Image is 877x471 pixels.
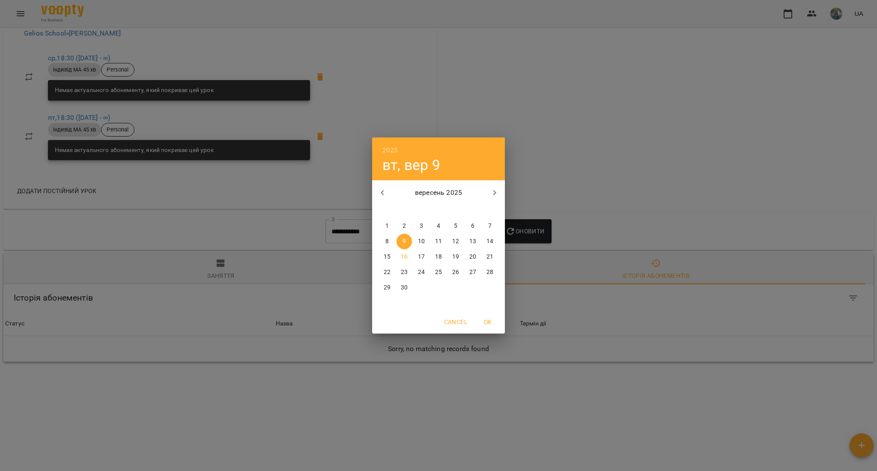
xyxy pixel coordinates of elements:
button: 7 [482,218,498,234]
button: 2 [397,218,412,234]
button: 23 [397,265,412,280]
span: OK [477,317,498,327]
button: 2025 [382,144,398,156]
button: 1 [379,218,395,234]
p: 5 [454,222,457,230]
span: пт [448,206,463,214]
button: Cancel [441,314,471,330]
p: 1 [385,222,389,230]
span: ср [414,206,429,214]
p: 12 [452,237,459,246]
p: 18 [435,253,442,261]
span: чт [431,206,446,214]
span: нд [482,206,498,214]
p: 26 [452,268,459,277]
p: 25 [435,268,442,277]
button: 30 [397,280,412,295]
button: 25 [431,265,446,280]
button: 29 [379,280,395,295]
button: 27 [465,265,480,280]
button: 24 [414,265,429,280]
p: 20 [469,253,476,261]
button: OK [474,314,501,330]
p: 24 [418,268,425,277]
button: 20 [465,249,480,265]
button: 18 [431,249,446,265]
p: 22 [384,268,391,277]
p: 11 [435,237,442,246]
button: 26 [448,265,463,280]
p: 9 [403,237,406,246]
button: 19 [448,249,463,265]
span: пн [379,206,395,214]
button: 17 [414,249,429,265]
button: 10 [414,234,429,249]
p: 10 [418,237,425,246]
button: 4 [431,218,446,234]
button: 28 [482,265,498,280]
button: 16 [397,249,412,265]
span: сб [465,206,480,214]
p: 23 [401,268,408,277]
span: Cancel [444,317,467,327]
button: 12 [448,234,463,249]
p: 8 [385,237,389,246]
button: 11 [431,234,446,249]
p: 6 [471,222,474,230]
button: 14 [482,234,498,249]
button: 8 [379,234,395,249]
p: 27 [469,268,476,277]
p: 30 [401,283,408,292]
p: вересень 2025 [393,188,485,198]
button: 3 [414,218,429,234]
button: 6 [465,218,480,234]
p: 15 [384,253,391,261]
p: 2 [403,222,406,230]
p: 19 [452,253,459,261]
p: 16 [401,253,408,261]
button: 21 [482,249,498,265]
button: 15 [379,249,395,265]
p: 14 [486,237,493,246]
button: 22 [379,265,395,280]
p: 13 [469,237,476,246]
button: 9 [397,234,412,249]
p: 21 [486,253,493,261]
button: вт, вер 9 [382,156,440,174]
span: вт [397,206,412,214]
p: 17 [418,253,425,261]
p: 29 [384,283,391,292]
p: 28 [486,268,493,277]
p: 3 [420,222,423,230]
button: 5 [448,218,463,234]
p: 4 [437,222,440,230]
button: 13 [465,234,480,249]
p: 7 [488,222,492,230]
